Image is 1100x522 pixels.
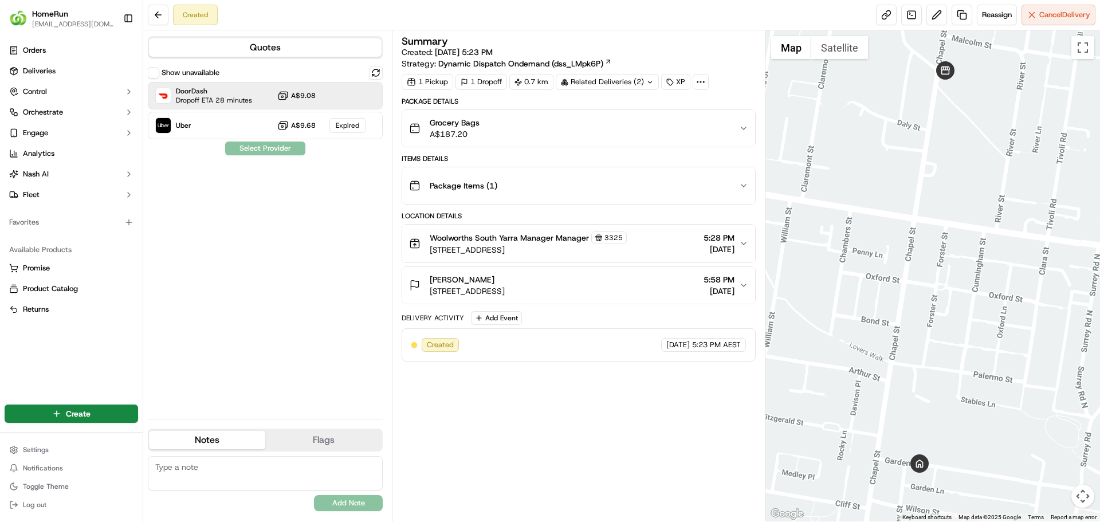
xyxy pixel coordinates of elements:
[438,58,603,69] span: Dynamic Dispatch Ondemand (dss_LMpk6P)
[39,121,145,130] div: We're available if you need us!
[23,263,50,273] span: Promise
[5,83,138,101] button: Control
[704,232,734,244] span: 5:28 PM
[97,167,106,176] div: 💻
[1022,5,1095,25] button: CancelDelivery
[430,244,627,256] span: [STREET_ADDRESS]
[5,103,138,121] button: Orchestrate
[402,74,453,90] div: 1 Pickup
[23,284,78,294] span: Product Catalog
[149,431,265,449] button: Notes
[1051,514,1097,520] a: Report a map error
[455,74,507,90] div: 1 Dropoff
[23,107,63,117] span: Orchestrate
[438,58,612,69] a: Dynamic Dispatch Ondemand (dss_LMpk6P)
[11,46,209,64] p: Welcome 👋
[402,211,755,221] div: Location Details
[23,166,88,178] span: Knowledge Base
[66,408,91,419] span: Create
[604,233,623,242] span: 3325
[5,442,138,458] button: Settings
[23,169,49,179] span: Nash AI
[156,88,171,103] img: DoorDash
[768,507,806,521] a: Open this area in Google Maps (opens a new window)
[23,500,46,509] span: Log out
[435,47,493,57] span: [DATE] 5:23 PM
[23,45,46,56] span: Orders
[430,285,505,297] span: [STREET_ADDRESS]
[9,284,133,294] a: Product Catalog
[471,311,522,325] button: Add Event
[430,274,494,285] span: [PERSON_NAME]
[5,165,138,183] button: Nash AI
[5,41,138,60] a: Orders
[958,514,1021,520] span: Map data ©2025 Google
[402,313,464,323] div: Delivery Activity
[704,285,734,297] span: [DATE]
[402,267,755,304] button: [PERSON_NAME][STREET_ADDRESS]5:58 PM[DATE]
[162,68,219,78] label: Show unavailable
[5,497,138,513] button: Log out
[23,148,54,159] span: Analytics
[402,36,448,46] h3: Summary
[11,109,32,130] img: 1736555255976-a54dd68f-1ca7-489b-9aae-adbdc363a1c4
[977,5,1017,25] button: Reassign
[156,118,171,133] img: Uber
[430,180,497,191] span: Package Items ( 1 )
[176,96,252,105] span: Dropoff ETA 28 minutes
[277,120,316,131] button: A$9.68
[768,507,806,521] img: Google
[277,90,316,101] button: A$9.08
[23,87,47,97] span: Control
[11,11,34,34] img: Nash
[430,128,480,140] span: A$187.20
[32,8,68,19] button: HomeRun
[1028,514,1044,520] a: Terms (opens in new tab)
[402,97,755,106] div: Package Details
[5,62,138,80] a: Deliveries
[149,38,382,57] button: Quotes
[902,513,952,521] button: Keyboard shortcuts
[509,74,553,90] div: 0.7 km
[982,10,1012,20] span: Reassign
[402,110,755,147] button: Grocery BagsA$187.20
[811,36,868,59] button: Show satellite imagery
[402,167,755,204] button: Package Items (1)
[5,259,138,277] button: Promise
[9,304,133,315] a: Returns
[32,19,114,29] button: [EMAIL_ADDRESS][DOMAIN_NAME]
[291,121,316,130] span: A$9.68
[661,74,690,90] div: XP
[9,9,27,28] img: HomeRun
[23,190,40,200] span: Fleet
[1071,485,1094,508] button: Map camera controls
[704,244,734,255] span: [DATE]
[1039,10,1090,20] span: Cancel Delivery
[427,340,454,350] span: Created
[5,478,138,494] button: Toggle Theme
[30,74,206,86] input: Got a question? Start typing here...
[402,58,612,69] div: Strategy:
[692,340,741,350] span: 5:23 PM AEST
[176,121,191,130] span: Uber
[23,482,69,491] span: Toggle Theme
[11,167,21,176] div: 📗
[556,74,659,90] div: Related Deliveries (2)
[23,464,63,473] span: Notifications
[5,300,138,319] button: Returns
[195,113,209,127] button: Start new chat
[81,194,139,203] a: Powered byPylon
[430,117,480,128] span: Grocery Bags
[7,162,92,182] a: 📗Knowledge Base
[402,46,493,58] span: Created:
[5,144,138,163] a: Analytics
[430,232,589,244] span: Woolworths South Yarra Manager Manager
[1071,36,1094,59] button: Toggle fullscreen view
[23,66,56,76] span: Deliveries
[5,241,138,259] div: Available Products
[5,5,119,32] button: HomeRunHomeRun[EMAIL_ADDRESS][DOMAIN_NAME]
[666,340,690,350] span: [DATE]
[329,118,366,133] div: Expired
[704,274,734,285] span: 5:58 PM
